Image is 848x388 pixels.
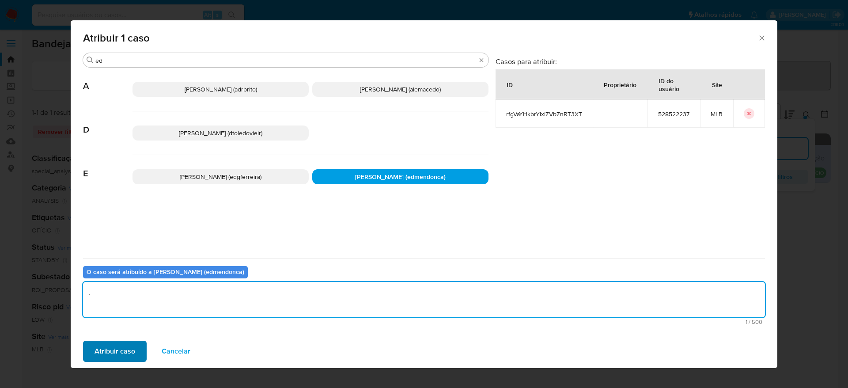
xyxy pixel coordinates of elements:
span: Máximo 500 caracteres [86,319,762,325]
span: rfgVaYHkbrYlxiZVbZnRT3XT [506,110,582,118]
span: Atribuir caso [95,342,135,361]
div: [PERSON_NAME] (adrbrito) [132,82,309,97]
div: [PERSON_NAME] (dtoledovieir) [132,126,309,141]
b: O caso será atribuído a [PERSON_NAME] (edmendonca) [87,267,244,276]
button: Fechar a janela [757,34,765,42]
span: [PERSON_NAME] (adrbrito) [185,85,257,94]
div: ID do usuário [648,70,700,99]
span: [PERSON_NAME] (dtoledovieir) [179,129,262,137]
h3: Casos para atribuir: [496,57,765,66]
span: Atribuir 1 caso [83,33,757,43]
button: Buscar [87,57,94,64]
span: 528522237 [658,110,689,118]
span: [PERSON_NAME] (edmendonca) [355,172,446,181]
div: Proprietário [593,74,647,95]
span: A [83,68,132,91]
div: [PERSON_NAME] (edmendonca) [312,169,488,184]
div: [PERSON_NAME] (edgferreira) [132,169,309,184]
span: E [83,155,132,179]
div: [PERSON_NAME] (alemacedo) [312,82,488,97]
span: [PERSON_NAME] (alemacedo) [360,85,441,94]
span: D [83,111,132,135]
div: Site [701,74,733,95]
button: Borrar [478,57,485,64]
span: [PERSON_NAME] (edgferreira) [180,172,261,181]
textarea: . [83,282,765,317]
button: Atribuir caso [83,341,147,362]
button: icon-button [744,108,754,119]
div: assign-modal [71,20,777,368]
div: ID [496,74,523,95]
button: Cancelar [150,341,202,362]
span: Cancelar [162,342,190,361]
span: MLB [711,110,723,118]
input: Analista de pesquisa [95,57,476,65]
